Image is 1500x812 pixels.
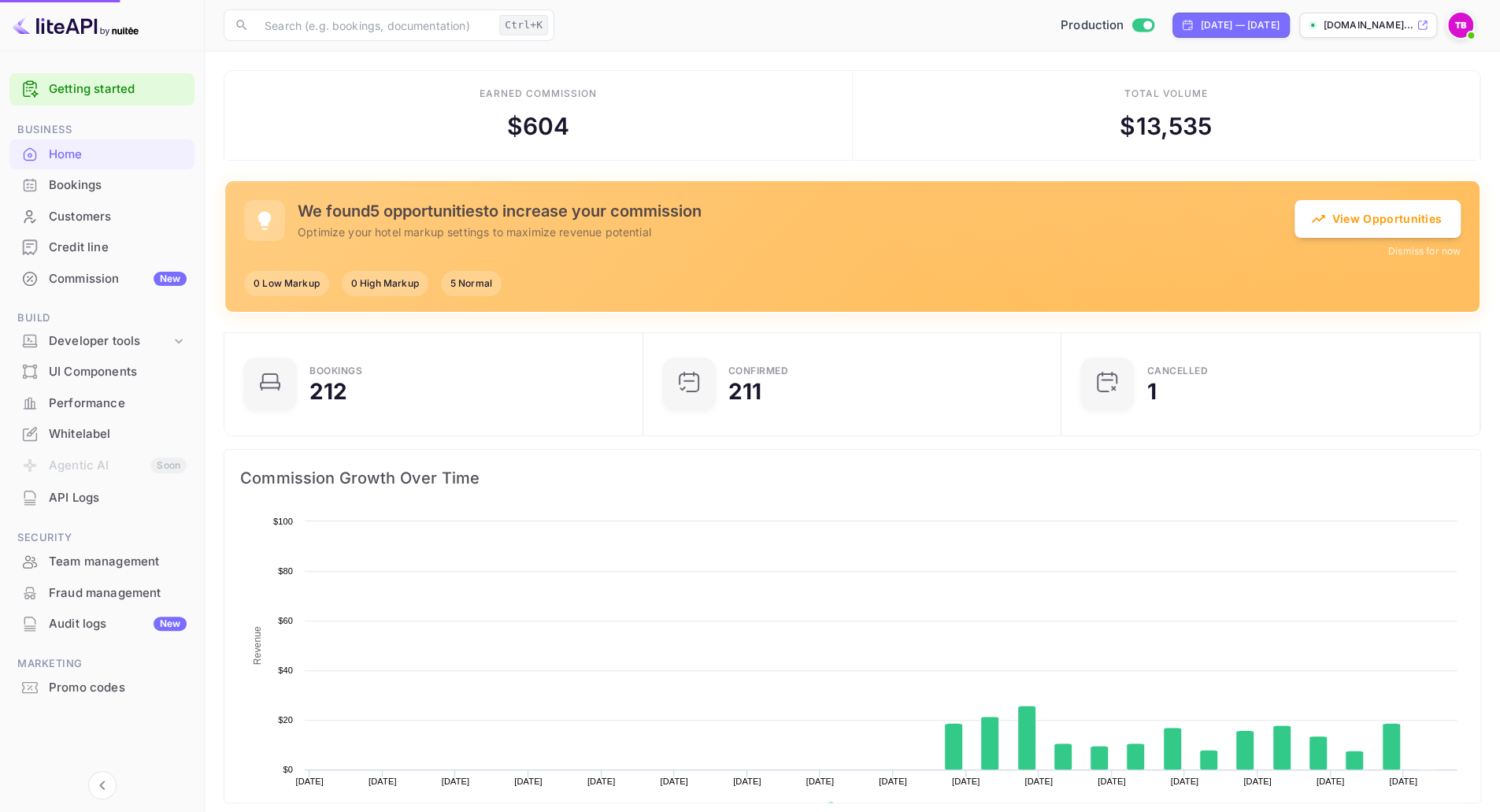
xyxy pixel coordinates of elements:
[9,609,194,640] div: Audit logsNew
[728,366,789,376] div: Confirmed
[9,578,194,609] div: Fraud management
[240,465,1465,491] span: Commission Growth Over Time
[154,272,187,286] div: New
[9,73,194,106] div: Getting started
[49,425,187,443] div: Whitelabel
[49,208,187,226] div: Customers
[9,232,194,261] a: Credit line
[278,715,293,725] text: $20
[1388,244,1461,258] button: Dismiss for now
[49,176,187,195] div: Bookings
[1120,109,1212,144] div: $ 13,535
[9,328,194,355] div: Developer tools
[49,332,171,350] div: Developer tools
[1448,13,1473,38] img: Traveloka B2C
[309,366,362,376] div: Bookings
[9,170,194,199] a: Bookings
[49,239,187,257] div: Credit line
[441,276,502,291] span: 5 Normal
[9,578,194,607] a: Fraud management
[9,655,194,673] span: Marketing
[1124,87,1208,101] div: Total volume
[49,553,187,571] div: Team management
[506,109,569,144] div: $ 604
[9,139,194,170] div: Home
[13,13,139,38] img: LiteAPI logo
[733,777,761,786] text: [DATE]
[9,483,194,512] a: API Logs
[9,609,194,638] a: Audit logsNew
[9,232,194,263] div: Credit line
[9,483,194,514] div: API Logs
[9,529,194,547] span: Security
[9,673,194,703] div: Promo codes
[278,666,293,675] text: $40
[369,777,397,786] text: [DATE]
[278,566,293,576] text: $80
[1024,777,1053,786] text: [DATE]
[252,626,263,665] text: Revenue
[273,517,293,526] text: $100
[9,673,194,702] a: Promo codes
[728,380,761,402] div: 211
[1171,777,1199,786] text: [DATE]
[49,395,187,413] div: Performance
[49,146,187,164] div: Home
[88,771,117,799] button: Collapse navigation
[49,679,187,697] div: Promo codes
[49,615,187,633] div: Audit logs
[9,357,194,387] div: UI Components
[1294,200,1461,238] button: View Opportunities
[298,202,1294,221] h5: We found 5 opportunities to increase your commission
[154,617,187,631] div: New
[1146,380,1156,402] div: 1
[278,616,293,625] text: $60
[1061,17,1124,35] span: Production
[9,419,194,448] a: Whitelabel
[9,202,194,231] a: Customers
[298,224,1294,240] p: Optimize your hotel markup settings to maximize revenue potential
[952,777,980,786] text: [DATE]
[1054,17,1161,35] div: Switch to Sandbox mode
[9,264,194,293] a: CommissionNew
[9,388,194,419] div: Performance
[9,202,194,232] div: Customers
[1098,777,1126,786] text: [DATE]
[587,777,616,786] text: [DATE]
[660,777,688,786] text: [DATE]
[879,777,907,786] text: [DATE]
[255,9,493,41] input: Search (e.g. bookings, documentation)
[1243,777,1272,786] text: [DATE]
[9,310,194,327] span: Build
[1200,18,1279,32] div: [DATE] — [DATE]
[1146,366,1208,376] div: CANCELLED
[806,777,835,786] text: [DATE]
[9,547,194,577] div: Team management
[49,363,187,381] div: UI Components
[499,15,548,35] div: Ctrl+K
[1324,18,1413,32] p: [DOMAIN_NAME]...
[283,765,293,774] text: $0
[9,388,194,417] a: Performance
[442,777,470,786] text: [DATE]
[9,170,194,201] div: Bookings
[9,121,194,139] span: Business
[9,139,194,169] a: Home
[309,380,347,402] div: 212
[9,357,194,386] a: UI Components
[49,584,187,603] div: Fraud management
[480,87,596,101] div: Earned commission
[9,547,194,576] a: Team management
[514,777,543,786] text: [DATE]
[9,419,194,450] div: Whitelabel
[49,80,187,98] a: Getting started
[295,777,324,786] text: [DATE]
[244,276,329,291] span: 0 Low Markup
[9,264,194,295] div: CommissionNew
[342,276,428,291] span: 0 High Markup
[1317,777,1345,786] text: [DATE]
[49,270,187,288] div: Commission
[1389,777,1417,786] text: [DATE]
[49,489,187,507] div: API Logs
